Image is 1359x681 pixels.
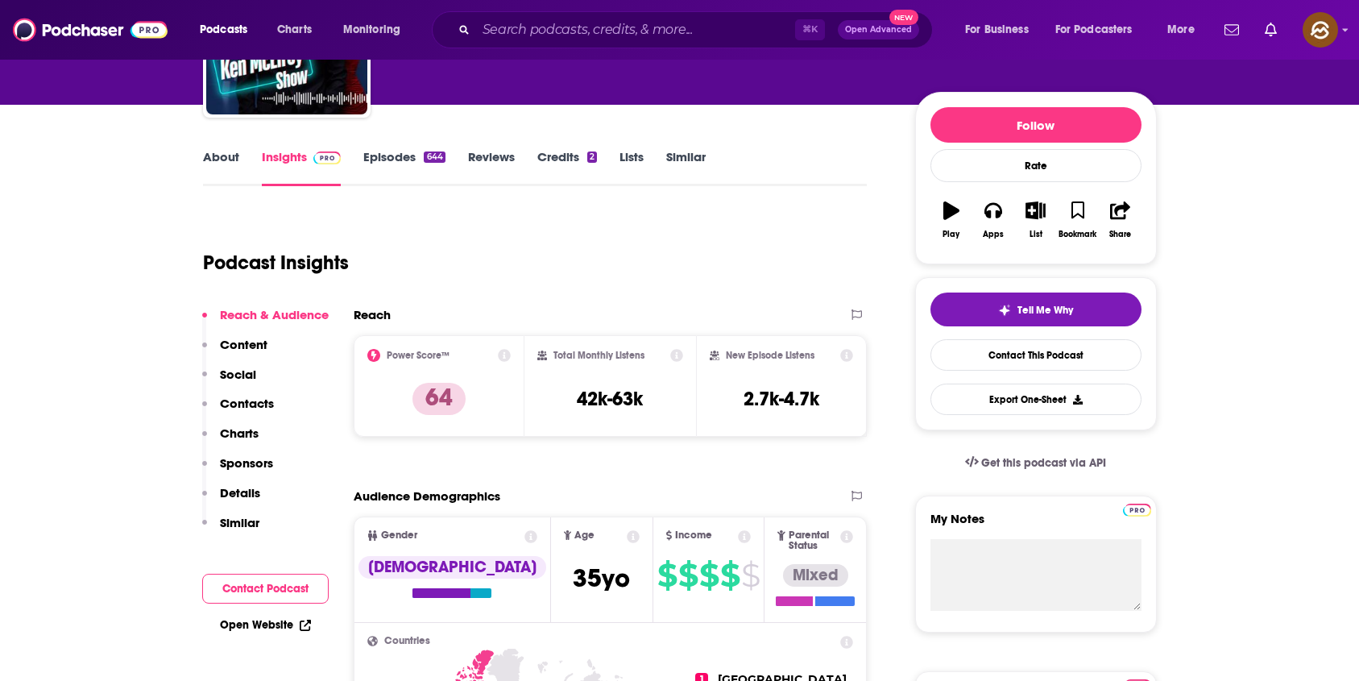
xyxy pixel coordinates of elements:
span: Parental Status [789,530,838,551]
h3: 2.7k-4.7k [744,387,819,411]
span: $ [741,563,760,588]
button: Open AdvancedNew [838,20,919,39]
a: Reviews [468,149,515,186]
button: Similar [202,515,259,545]
label: My Notes [930,511,1141,539]
a: About [203,149,239,186]
button: Social [202,367,256,397]
a: Get this podcast via API [952,443,1120,483]
h3: 42k-63k [577,387,643,411]
span: 35 yo [573,563,630,594]
input: Search podcasts, credits, & more... [476,17,795,43]
p: Contacts [220,396,274,411]
div: Bookmark [1059,230,1096,239]
img: User Profile [1303,12,1338,48]
span: More [1167,19,1195,41]
a: InsightsPodchaser Pro [262,149,342,186]
button: open menu [954,17,1049,43]
img: Podchaser Pro [1123,504,1151,517]
button: Export One-Sheet [930,384,1141,415]
a: Open Website [220,618,311,632]
p: Similar [220,515,259,530]
span: ⌘ K [795,19,825,40]
span: Countries [384,636,430,646]
span: Open Advanced [845,26,912,34]
span: Podcasts [200,19,247,41]
img: tell me why sparkle [998,304,1011,317]
button: tell me why sparkleTell Me Why [930,293,1141,326]
a: Similar [666,149,706,186]
button: Content [202,337,267,367]
button: Contact Podcast [202,574,329,604]
p: Social [220,367,256,382]
span: Income [675,530,712,541]
button: Apps [972,191,1014,249]
span: $ [657,563,677,588]
div: Play [943,230,959,239]
h2: Power Score™ [387,350,450,361]
h2: Audience Demographics [354,488,500,504]
a: Show notifications dropdown [1258,16,1283,44]
span: $ [720,563,740,588]
button: Contacts [202,396,274,426]
h2: New Episode Listens [726,350,814,361]
button: Follow [930,107,1141,143]
button: List [1014,191,1056,249]
div: List [1030,230,1042,239]
span: $ [699,563,719,588]
button: Charts [202,426,259,455]
div: Apps [983,230,1004,239]
button: open menu [332,17,421,43]
div: 2 [587,152,597,163]
a: Show notifications dropdown [1218,16,1245,44]
p: Sponsors [220,455,273,471]
button: Sponsors [202,455,273,485]
h2: Total Monthly Listens [553,350,644,361]
button: open menu [1045,17,1156,43]
button: open menu [1156,17,1215,43]
button: Reach & Audience [202,307,329,337]
p: Reach & Audience [220,307,329,322]
span: Logged in as hey85204 [1303,12,1338,48]
a: Charts [267,17,321,43]
button: Share [1099,191,1141,249]
span: Monitoring [343,19,400,41]
div: Share [1109,230,1131,239]
span: Tell Me Why [1017,304,1073,317]
span: $ [678,563,698,588]
a: Episodes644 [363,149,445,186]
img: Podchaser - Follow, Share and Rate Podcasts [13,15,168,45]
a: Pro website [1123,501,1151,517]
a: Lists [619,149,644,186]
div: Rate [930,149,1141,182]
p: Details [220,485,260,500]
a: Contact This Podcast [930,339,1141,371]
div: Search podcasts, credits, & more... [447,11,948,48]
a: Credits2 [537,149,597,186]
span: Charts [277,19,312,41]
button: open menu [189,17,268,43]
p: Charts [220,426,259,441]
div: [DEMOGRAPHIC_DATA] [358,556,546,579]
div: Mixed [783,564,848,587]
span: For Podcasters [1055,19,1133,41]
h1: Podcast Insights [203,251,349,275]
p: Content [220,337,267,352]
button: Show profile menu [1303,12,1338,48]
img: Podchaser Pro [313,152,342,164]
p: 64 [412,383,466,415]
h2: Reach [354,307,391,322]
button: Details [202,485,260,515]
span: Get this podcast via API [981,456,1106,470]
span: Age [574,530,595,541]
span: For Business [965,19,1029,41]
button: Play [930,191,972,249]
div: 644 [424,152,445,163]
span: New [889,10,918,25]
button: Bookmark [1057,191,1099,249]
span: Gender [381,530,417,541]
